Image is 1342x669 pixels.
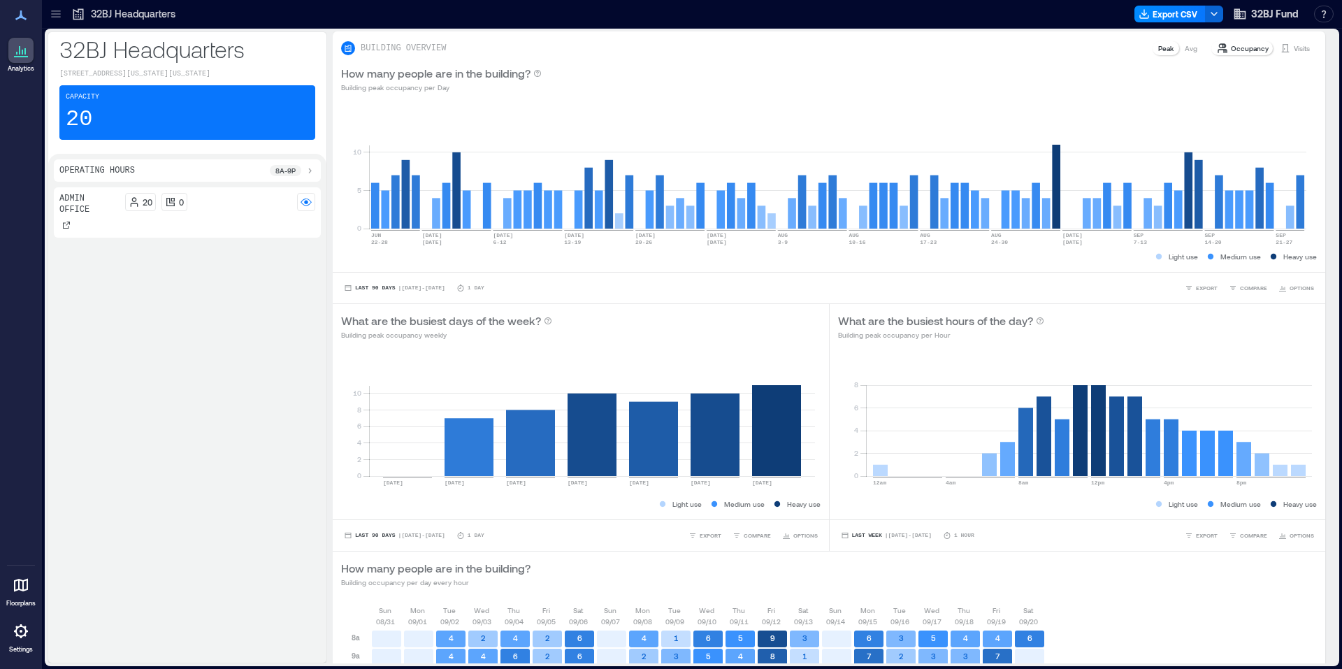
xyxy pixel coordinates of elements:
text: 7 [867,652,872,661]
text: 1 [802,652,807,661]
tspan: 2 [357,455,361,463]
text: 6 [577,652,582,661]
p: Building peak occupancy per Hour [838,329,1044,340]
a: Analytics [3,34,38,77]
text: 3 [899,633,904,642]
text: 12pm [1091,480,1104,486]
p: Operating Hours [59,165,135,176]
tspan: 10 [353,389,361,397]
p: Sun [379,605,391,616]
p: How many people are in the building? [341,65,531,82]
text: 22-28 [371,239,388,245]
text: 6 [706,633,711,642]
p: [STREET_ADDRESS][US_STATE][US_STATE] [59,69,315,80]
p: Thu [958,605,970,616]
text: SEP [1134,232,1144,238]
span: OPTIONS [1290,284,1314,292]
p: Avg [1185,43,1197,54]
button: COMPARE [1226,281,1270,295]
button: Export CSV [1134,6,1206,22]
p: Capacity [66,92,99,103]
p: 09/02 [440,616,459,627]
text: 8am [1018,480,1029,486]
text: 6 [867,633,872,642]
tspan: 10 [353,148,361,156]
p: 32BJ Headquarters [91,7,175,21]
p: Admin Office [59,193,120,215]
a: Floorplans [2,568,40,612]
text: AUG [920,232,930,238]
text: 2 [481,633,486,642]
text: [DATE] [1062,239,1083,245]
p: 32BJ Headquarters [59,35,315,63]
p: 09/19 [987,616,1006,627]
p: Mon [410,605,425,616]
p: 09/06 [569,616,588,627]
button: OPTIONS [779,528,821,542]
span: OPTIONS [793,531,818,540]
p: Heavy use [1283,251,1317,262]
text: 4 [449,633,454,642]
p: Tue [668,605,681,616]
p: BUILDING OVERVIEW [361,43,446,54]
button: Last Week |[DATE]-[DATE] [838,528,935,542]
p: Occupancy [1231,43,1269,54]
text: 3 [674,652,679,661]
text: 5 [931,633,936,642]
button: 32BJ Fund [1229,3,1303,25]
p: 0 [179,196,184,208]
p: Floorplans [6,599,36,607]
tspan: 4 [357,438,361,447]
span: COMPARE [744,531,771,540]
p: Sun [604,605,616,616]
button: EXPORT [1182,528,1220,542]
text: 8 [770,652,775,661]
p: 08/31 [376,616,395,627]
p: 09/03 [472,616,491,627]
p: Peak [1158,43,1174,54]
text: 2 [899,652,904,661]
p: 09/13 [794,616,813,627]
span: 32BJ Fund [1251,7,1299,21]
button: EXPORT [1182,281,1220,295]
text: 6 [513,652,518,661]
p: Mon [635,605,650,616]
tspan: 0 [357,224,361,232]
text: 17-23 [920,239,937,245]
p: Sat [573,605,583,616]
p: 09/18 [955,616,974,627]
p: 09/05 [537,616,556,627]
text: AUG [991,232,1002,238]
p: 09/17 [923,616,941,627]
text: 8pm [1236,480,1247,486]
text: 3 [802,633,807,642]
p: 20 [143,196,152,208]
p: Light use [1169,251,1198,262]
text: 3 [931,652,936,661]
text: [DATE] [506,480,526,486]
p: 09/01 [408,616,427,627]
p: 1 Day [468,531,484,540]
button: COMPARE [730,528,774,542]
span: COMPARE [1240,531,1267,540]
text: 4 [449,652,454,661]
text: [DATE] [752,480,772,486]
text: AUG [778,232,788,238]
p: Settings [9,645,33,654]
p: 09/15 [858,616,877,627]
tspan: 0 [853,471,858,480]
p: Wed [699,605,714,616]
p: Medium use [724,498,765,510]
text: 21-27 [1276,239,1292,245]
text: 5 [706,652,711,661]
text: [DATE] [707,239,727,245]
p: Thu [507,605,520,616]
text: 4 [995,633,1000,642]
button: EXPORT [686,528,724,542]
text: [DATE] [564,232,584,238]
text: 2 [642,652,647,661]
text: SEP [1205,232,1215,238]
p: 09/10 [698,616,716,627]
p: 1 Day [468,284,484,292]
text: 10-16 [849,239,865,245]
